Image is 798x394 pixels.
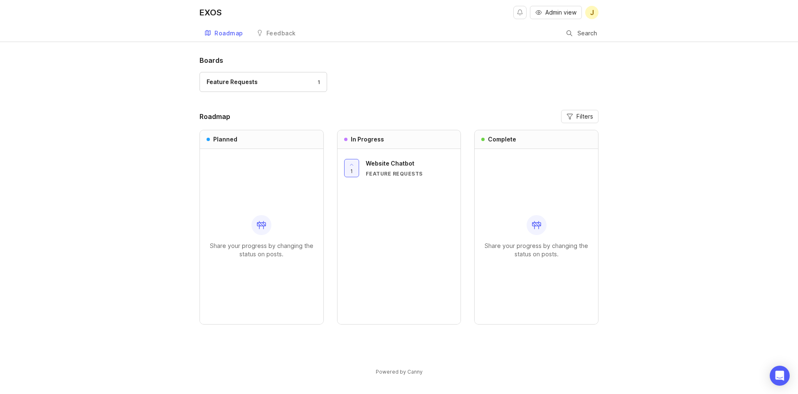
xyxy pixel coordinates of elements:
[344,159,359,177] button: 1
[366,170,454,177] div: Feature Requests
[351,135,384,144] h3: In Progress
[350,168,353,175] span: 1
[488,135,516,144] h3: Complete
[545,8,576,17] span: Admin view
[214,30,243,36] div: Roadmap
[313,79,320,86] div: 1
[530,6,582,19] button: Admin view
[513,6,527,19] button: Notifications
[213,135,237,144] h3: Planned
[770,366,790,386] div: Open Intercom Messenger
[374,367,424,377] a: Powered by Canny
[199,8,222,17] div: EXOS
[199,25,248,42] a: Roadmap
[251,25,301,42] a: Feedback
[590,7,594,17] span: J
[585,6,598,19] button: J
[207,242,317,258] p: Share your progress by changing the status on posts.
[207,77,258,87] div: Feature Requests
[199,72,327,92] a: Feature Requests1
[199,55,598,65] h1: Boards
[266,30,296,36] div: Feedback
[366,159,454,177] a: Website ChatbotFeature Requests
[366,160,414,167] span: Website Chatbot
[576,112,593,121] span: Filters
[481,242,591,258] p: Share your progress by changing the status on posts.
[199,112,230,121] h2: Roadmap
[561,110,598,123] button: Filters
